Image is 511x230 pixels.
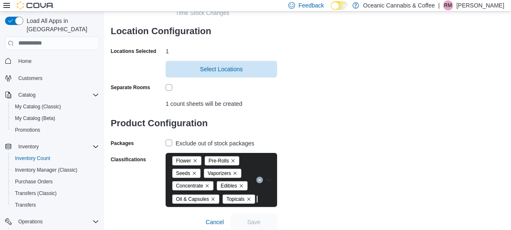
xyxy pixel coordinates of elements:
span: Seeds [176,169,190,177]
span: Concentrate [176,182,203,190]
button: Remove Vaporizers from selection in this group [233,171,238,176]
span: Oil & Capsules [176,195,209,203]
button: Transfers (Classic) [8,187,102,199]
a: Inventory Count [12,153,54,163]
div: Separate Rooms [111,84,150,91]
button: Remove Concentrate from selection in this group [205,183,210,188]
a: Transfers (Classic) [12,188,60,198]
span: Seeds [172,169,201,178]
div: Exclude out of stock packages [176,138,254,148]
span: Operations [18,218,43,225]
span: Customers [18,75,42,82]
input: Dark Mode [331,1,348,10]
p: Oceanic Cannabis & Coffee [363,0,435,10]
span: Transfers (Classic) [12,188,99,198]
button: Remove Pre-Rolls from selection in this group [231,158,236,163]
span: Select Locations [200,65,243,73]
div: Rosalind March [443,0,453,10]
span: Inventory Count [12,153,99,163]
span: Purchase Orders [15,178,53,185]
div: 1 [166,45,277,55]
span: Topicals [223,195,255,204]
span: My Catalog (Classic) [12,102,99,112]
h3: Location Configuration [111,18,277,45]
button: Inventory [15,142,42,152]
span: Inventory Count [15,155,50,162]
button: Clear input [256,177,263,183]
span: Transfers [15,202,36,208]
a: Customers [15,73,46,83]
span: Purchase Orders [12,177,99,187]
span: Inventory Manager (Classic) [12,165,99,175]
button: Inventory [2,141,102,152]
a: Transfers [12,200,39,210]
button: Catalog [15,90,39,100]
span: Cancel [206,218,224,226]
span: Inventory [15,142,99,152]
span: Inventory Manager (Classic) [15,167,77,173]
span: RM [444,0,452,10]
a: My Catalog (Classic) [12,102,64,112]
label: Packages [111,140,134,147]
span: Catalog [15,90,99,100]
button: Catalog [2,89,102,101]
label: Classifications [111,156,146,163]
a: Purchase Orders [12,177,56,187]
button: My Catalog (Beta) [8,112,102,124]
span: My Catalog (Beta) [12,113,99,123]
span: Load All Apps in [GEOGRAPHIC_DATA] [23,17,99,33]
img: Cova [17,1,54,10]
span: Operations [15,217,99,227]
button: Customers [2,72,102,84]
button: Inventory Manager (Classic) [8,164,102,176]
a: My Catalog (Beta) [12,113,59,123]
button: Remove Flower from selection in this group [193,158,198,163]
span: Promotions [12,125,99,135]
p: | [438,0,440,10]
span: Vaporizers [208,169,231,177]
button: Purchase Orders [8,176,102,187]
span: Oil & Capsules [172,195,219,204]
span: Transfers [12,200,99,210]
button: Inventory Count [8,152,102,164]
span: Concentrate [172,181,213,190]
h3: Product Configuration [111,110,277,137]
button: Select Locations [166,61,277,77]
p: [PERSON_NAME] [456,0,504,10]
a: Inventory Manager (Classic) [12,165,81,175]
span: Flower [176,157,191,165]
button: Remove Edibles from selection in this group [239,183,244,188]
button: Remove Seeds from selection in this group [192,171,197,176]
span: Save [247,218,260,226]
button: Operations [15,217,46,227]
a: Home [15,56,35,66]
span: Promotions [15,127,40,133]
button: Operations [2,216,102,227]
span: Inventory [18,143,39,150]
span: Feedback [298,1,324,10]
button: My Catalog (Classic) [8,101,102,112]
span: My Catalog (Beta) [15,115,55,122]
span: Customers [15,73,99,83]
span: Home [18,58,32,65]
span: My Catalog (Classic) [15,103,61,110]
div: 1 count sheets will be created [166,97,277,107]
label: Locations Selected [111,48,156,55]
span: Transfers (Classic) [15,190,57,197]
button: Home [2,55,102,67]
span: Flower [172,156,201,165]
span: Edibles [221,182,237,190]
button: Remove Topicals from selection in this group [246,197,251,202]
span: Pre-Rolls [208,157,229,165]
button: Remove Oil & Capsules from selection in this group [211,197,216,202]
span: Topicals [226,195,244,203]
span: Vaporizers [204,169,241,178]
button: Promotions [8,124,102,136]
span: Home [15,56,99,66]
span: Edibles [217,181,247,190]
button: Transfers [8,199,102,211]
span: Catalog [18,92,35,98]
span: Pre-Rolls [205,156,239,165]
a: Promotions [12,125,44,135]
